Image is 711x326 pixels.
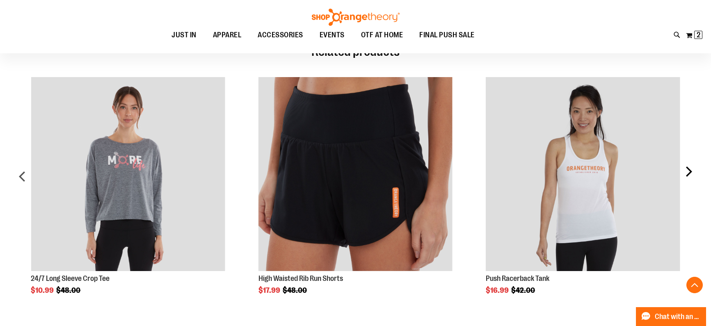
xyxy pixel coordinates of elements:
[486,286,510,294] span: $16.99
[486,77,680,271] img: Product image for Push Racerback Tank
[311,26,353,45] a: EVENTS
[56,286,82,294] span: $48.00
[283,286,308,294] span: $48.00
[697,31,700,39] span: 2
[31,274,110,283] a: 24/7 Long Sleeve Crop Tee
[258,274,343,283] a: High Waisted Rib Run Shorts
[353,26,412,45] a: OTF AT HOME
[258,26,303,44] span: ACCESSORIES
[163,26,205,45] a: JUST IN
[31,286,55,294] span: $10.99
[655,313,701,321] span: Chat with an Expert
[361,26,403,44] span: OTF AT HOME
[171,26,197,44] span: JUST IN
[320,26,345,44] span: EVENTS
[311,9,401,26] img: Shop Orangetheory
[14,65,31,294] div: prev
[31,77,225,271] img: Product image for 24/7 Long Sleeve Crop Tee
[205,26,250,45] a: APPAREL
[411,26,483,44] a: FINAL PUSH SALE
[486,77,680,272] a: Product Page Link
[686,277,703,293] button: Back To Top
[486,274,549,283] a: Push Racerback Tank
[258,77,453,271] img: High Waisted Rib Run Shorts
[258,286,281,294] span: $17.99
[511,286,536,294] span: $42.00
[636,307,706,326] button: Chat with an Expert
[419,26,475,44] span: FINAL PUSH SALE
[258,77,453,272] a: Product Page Link
[213,26,242,44] span: APPAREL
[31,77,225,272] a: Product Page Link
[249,26,311,45] a: ACCESSORIES
[680,65,697,294] div: next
